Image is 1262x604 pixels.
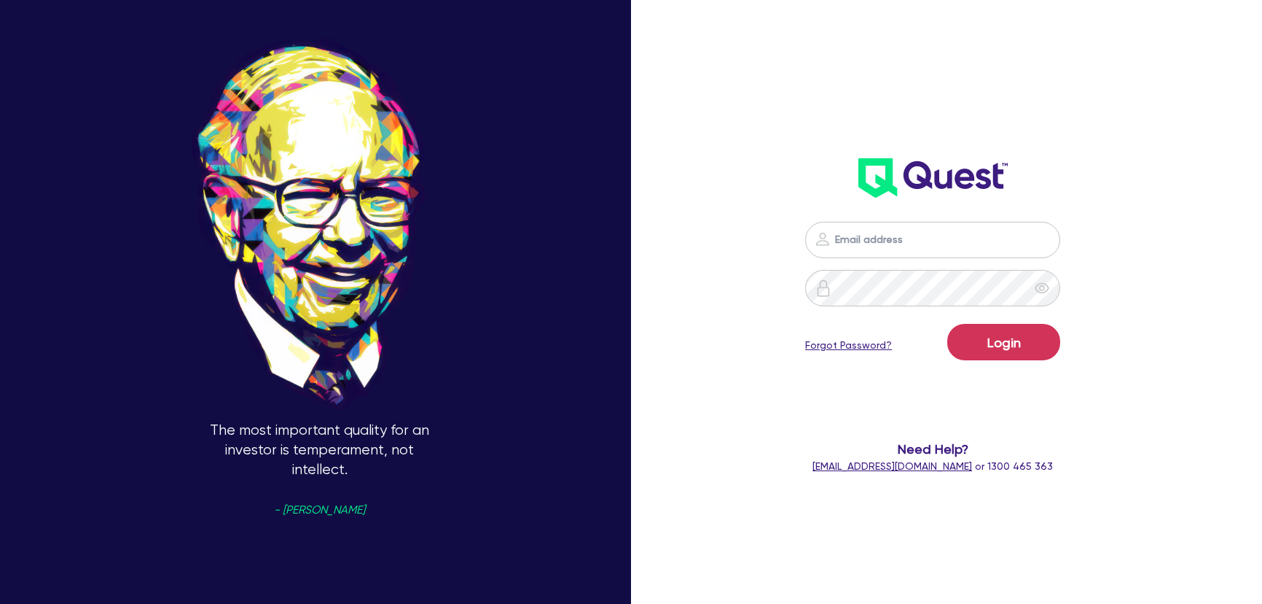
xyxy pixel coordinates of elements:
input: Email address [805,222,1060,258]
a: Forgot Password? [805,338,892,353]
span: Need Help? [766,439,1100,459]
span: eye [1035,281,1049,295]
span: or 1300 465 363 [812,460,1053,472]
span: - [PERSON_NAME] [274,505,365,516]
img: wH2k97JdezQIQAAAABJRU5ErkJggg== [858,158,1008,198]
img: icon-password [815,279,832,297]
a: [EMAIL_ADDRESS][DOMAIN_NAME] [812,460,972,472]
button: Login [947,324,1060,360]
img: icon-password [814,231,831,248]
